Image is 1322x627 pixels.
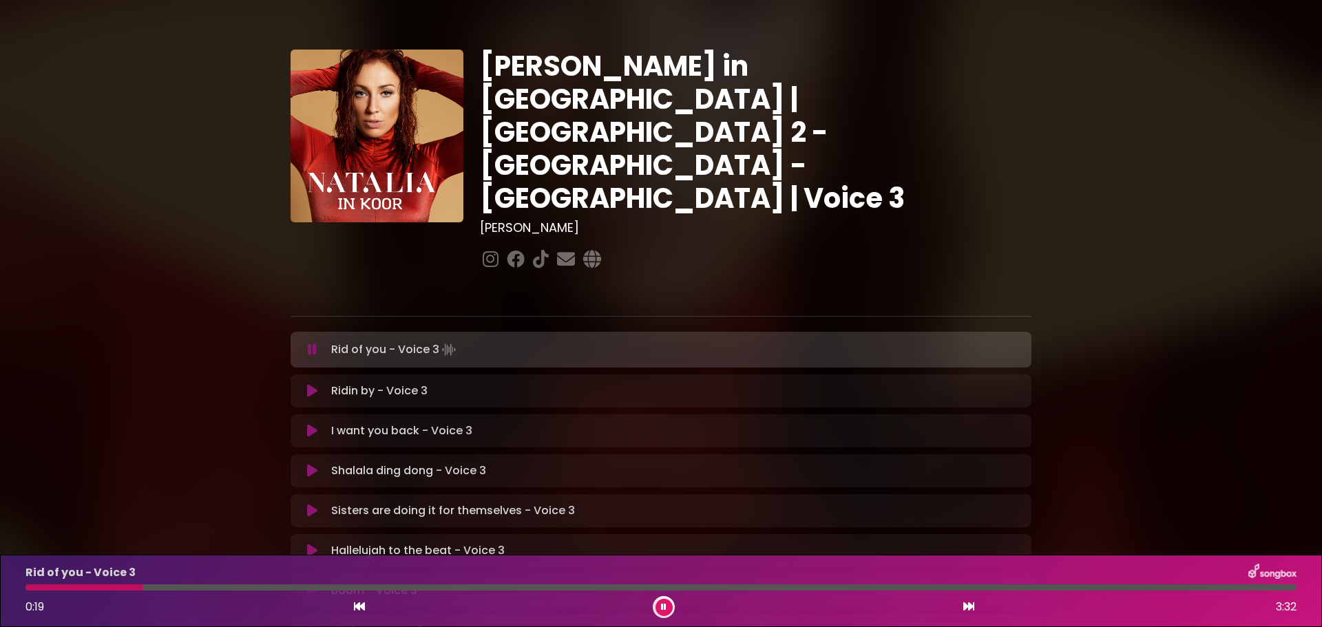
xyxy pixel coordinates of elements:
p: Sisters are doing it for themselves - Voice 3 [331,502,575,519]
h3: [PERSON_NAME] [480,220,1031,235]
p: I want you back - Voice 3 [331,423,472,439]
p: Ridin by - Voice 3 [331,383,428,399]
img: songbox-logo-white.png [1248,564,1297,582]
p: Rid of you - Voice 3 [331,340,459,359]
p: Hallelujah to the beat - Voice 3 [331,542,505,559]
span: 0:19 [25,599,44,615]
p: Rid of you - Voice 3 [25,564,136,581]
img: YTVS25JmS9CLUqXqkEhs [291,50,463,222]
span: 3:32 [1276,599,1297,615]
img: waveform4.gif [439,340,459,359]
h1: [PERSON_NAME] in [GEOGRAPHIC_DATA] | [GEOGRAPHIC_DATA] 2 - [GEOGRAPHIC_DATA] - [GEOGRAPHIC_DATA] ... [480,50,1031,215]
p: Shalala ding dong - Voice 3 [331,463,486,479]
